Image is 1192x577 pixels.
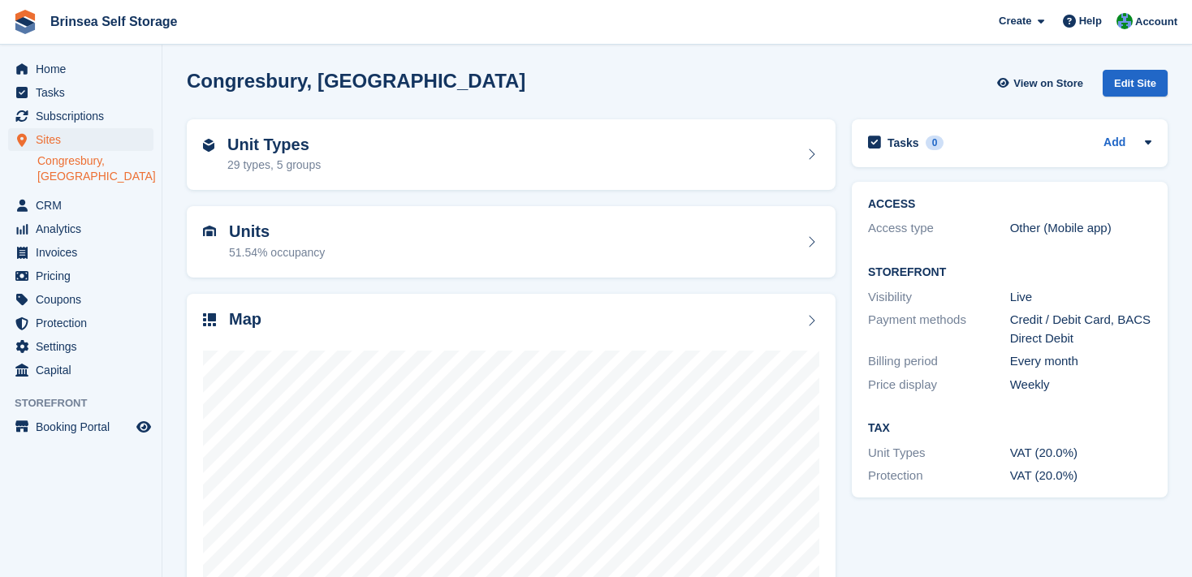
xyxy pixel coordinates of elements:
span: Invoices [36,241,133,264]
div: 29 types, 5 groups [227,157,321,174]
img: stora-icon-8386f47178a22dfd0bd8f6a31ec36ba5ce8667c1dd55bd0f319d3a0aa187defe.svg [13,10,37,34]
a: menu [8,288,153,311]
div: VAT (20.0%) [1010,467,1152,485]
a: menu [8,58,153,80]
div: Billing period [868,352,1010,371]
div: Visibility [868,288,1010,307]
h2: Congresbury, [GEOGRAPHIC_DATA] [187,70,525,92]
span: Settings [36,335,133,358]
span: Account [1135,14,1177,30]
span: Tasks [36,81,133,104]
a: menu [8,416,153,438]
div: Protection [868,467,1010,485]
span: Capital [36,359,133,381]
a: menu [8,359,153,381]
span: View on Store [1013,75,1083,92]
span: Booking Portal [36,416,133,438]
span: CRM [36,194,133,217]
h2: Tasks [888,136,919,150]
img: unit-type-icn-2b2737a686de81e16bb02015468b77c625bbabd49415b5ef34ead5e3b44a266d.svg [203,139,214,152]
a: Congresbury, [GEOGRAPHIC_DATA] [37,153,153,184]
div: Edit Site [1103,70,1168,97]
a: View on Store [995,70,1090,97]
div: Every month [1010,352,1152,371]
a: menu [8,312,153,334]
div: Other (Mobile app) [1010,219,1152,238]
span: Home [36,58,133,80]
div: Credit / Debit Card, BACS Direct Debit [1010,311,1152,347]
span: Protection [36,312,133,334]
a: menu [8,241,153,264]
h2: Units [229,222,325,241]
div: Price display [868,376,1010,394]
h2: Storefront [868,266,1151,279]
div: Access type [868,219,1010,238]
div: 51.54% occupancy [229,244,325,261]
img: unit-icn-7be61d7bf1b0ce9d3e12c5938cc71ed9869f7b940bace4675aadf7bd6d80202e.svg [203,226,216,237]
h2: Map [229,310,261,329]
a: menu [8,105,153,127]
div: Live [1010,288,1152,307]
span: Coupons [36,288,133,311]
img: map-icn-33ee37083ee616e46c38cad1a60f524a97daa1e2b2c8c0bc3eb3415660979fc1.svg [203,313,216,326]
span: Create [999,13,1031,29]
a: Unit Types 29 types, 5 groups [187,119,836,191]
span: Help [1079,13,1102,29]
h2: Unit Types [227,136,321,154]
a: menu [8,81,153,104]
span: Subscriptions [36,105,133,127]
span: Analytics [36,217,133,240]
div: 0 [926,136,944,150]
a: menu [8,128,153,151]
a: Add [1103,134,1125,153]
img: Jeff Cherson [1116,13,1133,29]
a: Brinsea Self Storage [44,8,184,35]
a: Units 51.54% occupancy [187,206,836,278]
div: VAT (20.0%) [1010,444,1152,463]
div: Unit Types [868,444,1010,463]
h2: ACCESS [868,198,1151,211]
a: menu [8,335,153,358]
h2: Tax [868,422,1151,435]
div: Payment methods [868,311,1010,347]
span: Pricing [36,265,133,287]
span: Storefront [15,395,162,411]
a: Edit Site [1103,70,1168,103]
a: Preview store [134,417,153,437]
a: menu [8,217,153,240]
span: Sites [36,128,133,151]
div: Weekly [1010,376,1152,394]
a: menu [8,194,153,217]
a: menu [8,265,153,287]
